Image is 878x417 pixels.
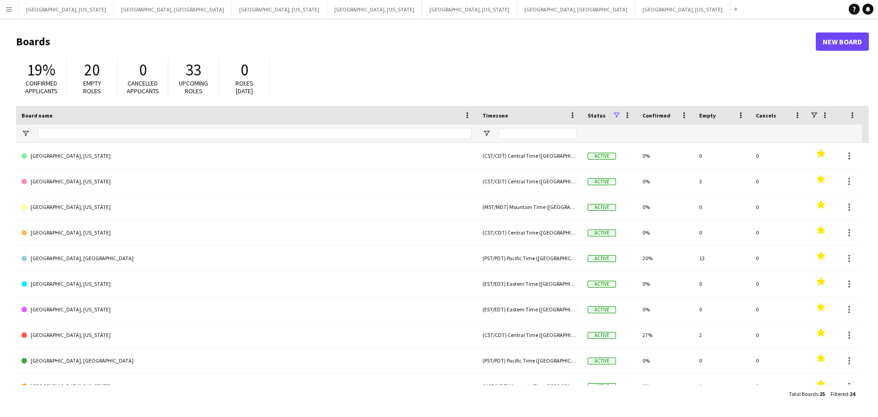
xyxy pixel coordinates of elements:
div: (CST/CDT) Central Time ([GEOGRAPHIC_DATA] & [GEOGRAPHIC_DATA]) [477,220,582,245]
div: (CST/CDT) Central Time ([GEOGRAPHIC_DATA] & [GEOGRAPHIC_DATA]) [477,322,582,347]
a: [GEOGRAPHIC_DATA], [US_STATE] [21,322,471,348]
div: 0 [750,143,807,168]
span: Active [588,255,616,262]
input: Board name Filter Input [38,128,471,139]
div: 0 [750,271,807,296]
a: New Board [816,32,869,51]
div: (EST/EDT) Eastern Time ([GEOGRAPHIC_DATA] & [GEOGRAPHIC_DATA]) [477,271,582,296]
div: 0 [750,348,807,373]
span: Active [588,383,616,390]
button: [GEOGRAPHIC_DATA], [US_STATE] [232,0,327,18]
div: 0 [750,322,807,347]
button: [GEOGRAPHIC_DATA], [US_STATE] [327,0,422,18]
div: 0% [637,169,694,194]
div: 20% [637,246,694,271]
span: Timezone [482,112,508,119]
button: [GEOGRAPHIC_DATA], [GEOGRAPHIC_DATA] [114,0,232,18]
div: 0 [694,297,750,322]
div: 2 [694,322,750,347]
div: 3 [694,169,750,194]
span: Empty roles [83,79,101,95]
span: Total Boards [789,390,818,397]
span: Filtered [830,390,848,397]
a: [GEOGRAPHIC_DATA], [US_STATE] [21,271,471,297]
div: 0% [637,348,694,373]
button: [GEOGRAPHIC_DATA], [US_STATE] [19,0,114,18]
span: Active [588,153,616,160]
a: [GEOGRAPHIC_DATA], [US_STATE] [21,143,471,169]
div: 0 [750,194,807,219]
span: 0 [139,60,147,80]
span: Cancels [756,112,776,119]
span: Active [588,204,616,211]
a: [GEOGRAPHIC_DATA], [US_STATE] [21,297,471,322]
button: [GEOGRAPHIC_DATA], [GEOGRAPHIC_DATA] [517,0,635,18]
div: 0 [750,220,807,245]
div: 0% [637,271,694,296]
a: [GEOGRAPHIC_DATA], [US_STATE] [21,374,471,399]
button: Open Filter Menu [21,129,30,138]
div: : [830,385,855,403]
span: Status [588,112,605,119]
span: Cancelled applicants [127,79,159,95]
span: Active [588,281,616,288]
div: 0% [637,220,694,245]
h1: Boards [16,35,816,48]
span: Confirmed [642,112,670,119]
a: [GEOGRAPHIC_DATA], [GEOGRAPHIC_DATA] [21,348,471,374]
div: 0 [694,194,750,219]
div: 13 [694,246,750,271]
div: 1 [694,374,750,399]
div: (MST/MDT) Mountain Time ([GEOGRAPHIC_DATA] & [GEOGRAPHIC_DATA]) [477,194,582,219]
span: Active [588,230,616,236]
input: Timezone Filter Input [499,128,577,139]
div: (PST/PDT) Pacific Time ([GEOGRAPHIC_DATA] & [GEOGRAPHIC_DATA]) [477,246,582,271]
span: Empty [699,112,716,119]
div: 0 [694,220,750,245]
div: 0 [694,348,750,373]
span: 25 [819,390,825,397]
span: 19% [27,60,55,80]
div: 0% [637,194,694,219]
div: 27% [637,322,694,347]
span: Active [588,306,616,313]
span: Active [588,332,616,339]
a: [GEOGRAPHIC_DATA], [US_STATE] [21,220,471,246]
div: (EST/EDT) Eastern Time ([GEOGRAPHIC_DATA] & [GEOGRAPHIC_DATA]) [477,297,582,322]
a: [GEOGRAPHIC_DATA], [GEOGRAPHIC_DATA] [21,246,471,271]
div: 0 [750,246,807,271]
div: (PST/PDT) Pacific Time ([GEOGRAPHIC_DATA] & [GEOGRAPHIC_DATA]) [477,348,582,373]
button: Open Filter Menu [482,129,491,138]
a: [GEOGRAPHIC_DATA], [US_STATE] [21,169,471,194]
span: Roles [DATE] [236,79,253,95]
div: 0 [750,297,807,322]
div: 0% [637,374,694,399]
span: 33 [186,60,201,80]
div: (MST/MDT) Mountain Time ([GEOGRAPHIC_DATA] & [GEOGRAPHIC_DATA]) [477,374,582,399]
span: 0 [241,60,248,80]
span: Upcoming roles [179,79,208,95]
div: : [789,385,825,403]
span: 24 [850,390,855,397]
div: 0 [750,374,807,399]
span: Board name [21,112,53,119]
span: Active [588,178,616,185]
div: (CST/CDT) Central Time ([GEOGRAPHIC_DATA] & [GEOGRAPHIC_DATA]) [477,143,582,168]
button: [GEOGRAPHIC_DATA], [US_STATE] [635,0,730,18]
div: 0 [694,143,750,168]
span: Active [588,358,616,364]
div: 0% [637,143,694,168]
div: 0 [694,271,750,296]
div: 0% [637,297,694,322]
button: [GEOGRAPHIC_DATA], [US_STATE] [422,0,517,18]
span: 20 [84,60,100,80]
a: [GEOGRAPHIC_DATA], [US_STATE] [21,194,471,220]
div: 0 [750,169,807,194]
div: (CST/CDT) Central Time ([GEOGRAPHIC_DATA] & [GEOGRAPHIC_DATA]) [477,169,582,194]
span: Confirmed applicants [25,79,58,95]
